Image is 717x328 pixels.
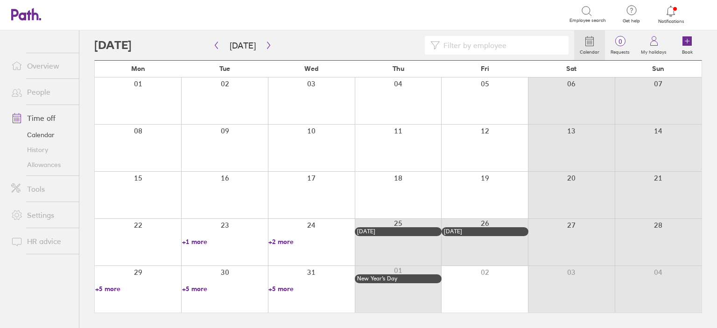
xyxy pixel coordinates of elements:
a: 0Requests [605,30,635,60]
span: Fri [481,65,489,72]
a: +1 more [182,237,268,246]
a: Tools [4,180,79,198]
div: Search [105,10,128,18]
span: Tue [219,65,230,72]
label: Requests [605,47,635,55]
a: Book [672,30,702,60]
a: Allowances [4,157,79,172]
a: +5 more [95,285,181,293]
a: Overview [4,56,79,75]
a: Calendar [574,30,605,60]
label: Calendar [574,47,605,55]
span: Get help [616,18,647,24]
span: 0 [605,38,635,45]
a: History [4,142,79,157]
span: Mon [131,65,145,72]
div: [DATE] [357,228,439,235]
span: Sat [566,65,576,72]
span: Employee search [569,18,606,23]
a: People [4,83,79,101]
a: My holidays [635,30,672,60]
div: [DATE] [444,228,526,235]
span: Sun [652,65,664,72]
a: Calendar [4,127,79,142]
label: My holidays [635,47,672,55]
a: Notifications [656,5,686,24]
a: +2 more [268,237,354,246]
button: [DATE] [222,38,263,53]
a: +5 more [182,285,268,293]
label: Book [676,47,698,55]
span: Wed [304,65,318,72]
input: Filter by employee [440,36,563,54]
a: Time off [4,109,79,127]
a: +5 more [268,285,354,293]
a: HR advice [4,232,79,251]
a: Settings [4,206,79,224]
div: New Year’s Day [357,275,439,282]
span: Notifications [656,19,686,24]
span: Thu [393,65,404,72]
